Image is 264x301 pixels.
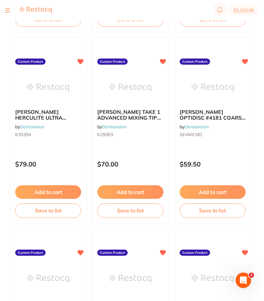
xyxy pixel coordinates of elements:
[192,263,234,295] img: BADIJECT NEEDLES 30G SHORT 25MM
[249,273,254,278] span: 2
[180,109,246,133] span: [PERSON_NAME] OPTIDISC #4181 COARSE MEDIUM RED 9.6MM (100)
[97,250,128,256] label: Custom Product
[236,273,251,288] iframe: Intercom live chat
[15,132,31,137] span: K35394
[97,124,126,130] span: by
[15,185,81,199] button: Add to cart
[15,109,81,121] b: KERR HERCULITE ULTRA RESTORATIVE FLOW SYRINGE A3 (2X 2G)
[19,6,52,14] a: Restocq Logo
[97,203,163,218] button: Save to list
[15,203,81,218] button: Save to list
[97,185,163,199] button: Add to cart
[185,124,209,130] a: Dentavision
[15,124,44,130] span: by
[180,132,202,137] span: GHAW181
[109,71,151,104] img: KERR TAKE 1 ADVANCED MIXING TIPS SMALL YELLOW (48)
[228,5,259,16] button: $2,223.08
[15,59,46,65] label: Custom Product
[180,160,246,168] p: $59.50
[27,263,69,295] img: KERR KWIK-BITE WITH RING
[97,132,113,137] span: K29363
[180,59,210,65] label: Custom Product
[27,71,69,104] img: KERR HERCULITE ULTRA RESTORATIVE FLOW SYRINGE A3 (2X 2G)
[109,263,151,295] img: BOX ARTEMIS SENSITIVE LOOP MASKS WHITE (50)
[180,250,210,256] label: Custom Product
[19,6,52,13] img: Restocq Logo
[97,59,128,65] label: Custom Product
[97,160,163,168] p: $70.00
[192,71,234,104] img: KERR OPTIDISC #4181 COARSE MEDIUM RED 9.6MM (100)
[180,203,246,218] button: Save to list
[20,124,44,130] a: Dentavision
[180,109,246,121] b: KERR OPTIDISC #4181 COARSE MEDIUM RED 9.6MM (100)
[15,250,46,256] label: Custom Product
[180,185,246,199] button: Add to cart
[15,160,81,168] p: $79.00
[97,109,161,127] span: [PERSON_NAME] TAKE 1 ADVANCED MIXING TIPS SMALL YELLOW (48)
[180,124,209,130] span: by
[102,124,126,130] a: Dentavision
[15,109,68,133] span: [PERSON_NAME] HERCULITE ULTRA RESTORATIVE FLOW SYRINGE A3 (2X 2G)
[97,109,163,121] b: KERR TAKE 1 ADVANCED MIXING TIPS SMALL YELLOW (48)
